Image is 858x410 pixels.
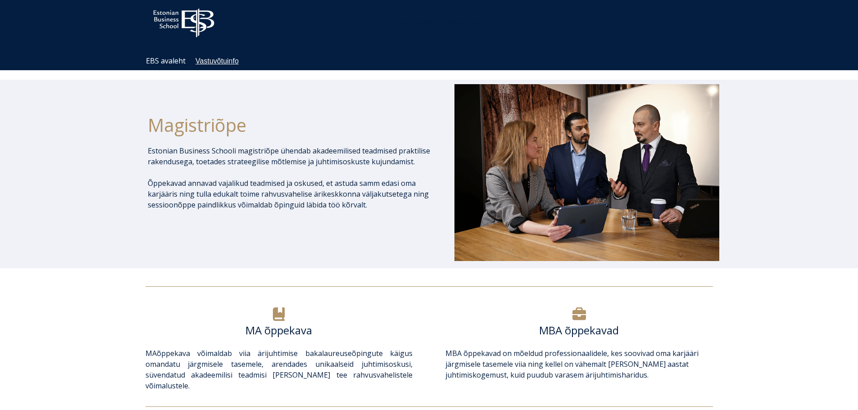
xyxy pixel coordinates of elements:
[454,84,719,261] img: DSC_1073
[145,348,413,391] span: õppekava võimaldab viia ärijuhtimise bakalaureuseõpingute käigus omandatu järgmisele tasemele, ar...
[445,324,713,337] h6: MBA õppekavad
[146,56,186,66] a: EBS avaleht
[145,324,413,337] h6: MA õppekava
[145,348,157,358] a: MA
[148,145,431,167] p: Estonian Business Schooli magistriõpe ühendab akadeemilised teadmised praktilise rakendusega, toe...
[445,348,713,380] p: õppekavad on mõeldud professionaalidele, kes soovivad oma karjääri järgmisele tasemele viia ning ...
[395,17,506,27] span: Community for Growth and Resp
[445,348,462,358] a: MBA
[195,57,239,65] a: Vastuvõtuinfo
[141,52,726,70] div: Navigation Menu
[145,1,222,40] img: ebs_logo2016_white
[148,178,431,210] p: Õppekavad annavad vajalikud teadmised ja oskused, et astuda samm edasi oma karjääris ning tulla e...
[148,114,431,136] h1: Magistriõpe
